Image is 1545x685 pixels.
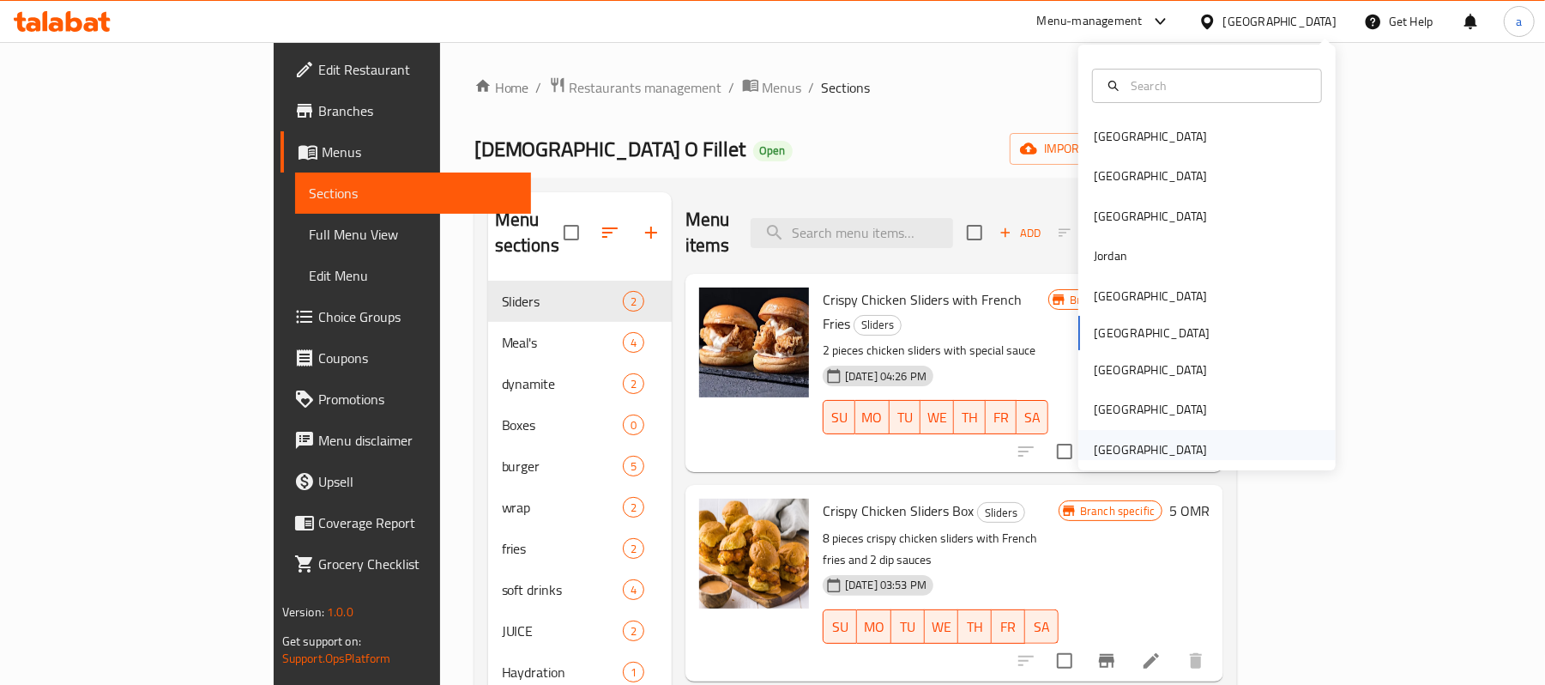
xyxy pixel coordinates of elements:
[488,446,672,487] div: burger5
[1124,76,1311,95] input: Search
[854,315,901,335] span: Sliders
[295,255,532,296] a: Edit Menu
[1047,220,1117,246] span: Select section first
[281,337,532,379] a: Coupons
[624,664,643,681] span: 1
[624,541,643,557] span: 2
[624,623,643,640] span: 2
[624,294,643,310] span: 2
[1073,503,1162,519] span: Branch specific
[1223,12,1337,31] div: [GEOGRAPHIC_DATA]
[623,456,644,476] div: items
[281,379,532,420] a: Promotions
[751,218,953,248] input: search
[318,100,518,121] span: Branches
[729,77,735,98] li: /
[282,647,391,670] a: Support.OpsPlatform
[1086,640,1127,682] button: Branch-specific-item
[961,405,979,430] span: TH
[699,499,809,609] img: Crispy Chicken Sliders Box
[281,49,532,90] a: Edit Restaurant
[295,173,532,214] a: Sections
[624,335,643,351] span: 4
[624,500,643,516] span: 2
[890,400,921,434] button: TU
[488,404,672,446] div: Boxes0
[1017,400,1048,434] button: SA
[830,405,848,430] span: SU
[624,582,643,598] span: 4
[502,662,623,682] span: Haydration
[862,405,883,430] span: MO
[823,287,1022,336] span: Crispy Chicken Sliders with French Fries
[488,281,672,322] div: Sliders2
[1169,499,1210,523] h6: 5 OMR
[502,579,623,600] span: soft drinks
[1063,292,1151,308] span: Branch specific
[997,223,1043,243] span: Add
[854,315,902,336] div: Sliders
[896,405,914,430] span: TU
[623,662,644,682] div: items
[318,471,518,492] span: Upsell
[685,207,730,258] h2: Menu items
[1094,207,1207,226] div: [GEOGRAPHIC_DATA]
[488,569,672,610] div: soft drinks4
[1094,287,1207,306] div: [GEOGRAPHIC_DATA]
[822,77,871,98] span: Sections
[502,621,623,641] span: JUICE
[1037,11,1143,32] div: Menu-management
[1010,133,1120,165] button: import
[488,322,672,363] div: Meal's4
[282,630,361,652] span: Get support on:
[1023,138,1106,160] span: import
[623,497,644,518] div: items
[281,543,532,585] a: Grocery Checklist
[623,332,644,353] div: items
[318,430,518,451] span: Menu disclaimer
[992,609,1025,644] button: FR
[823,340,1048,361] p: 2 pieces chicken sliders with special sauce
[318,306,518,327] span: Choice Groups
[1047,433,1083,470] span: Select to update
[978,503,1024,523] span: Sliders
[823,498,974,524] span: Crispy Chicken Sliders Box
[823,609,857,644] button: SU
[1047,643,1083,679] span: Select to update
[623,291,644,312] div: items
[838,368,933,385] span: [DATE] 04:26 PM
[993,220,1047,246] span: Add item
[553,215,589,251] span: Select all sections
[1032,615,1052,640] span: SA
[281,502,532,543] a: Coverage Report
[623,415,644,435] div: items
[318,348,518,368] span: Coupons
[977,502,1025,523] div: Sliders
[318,554,518,574] span: Grocery Checklist
[742,76,802,99] a: Menus
[1175,640,1216,682] button: delete
[855,400,890,434] button: MO
[474,130,746,168] span: [DEMOGRAPHIC_DATA] O Fillet
[623,621,644,641] div: items
[823,400,855,434] button: SU
[623,538,644,559] div: items
[624,417,643,433] span: 0
[699,288,809,397] img: Crispy Chicken Sliders with French Fries
[502,538,623,559] span: fries
[927,405,947,430] span: WE
[1094,361,1207,379] div: [GEOGRAPHIC_DATA]
[1023,405,1041,430] span: SA
[281,420,532,461] a: Menu disclaimer
[898,615,918,640] span: TU
[864,615,884,640] span: MO
[993,405,1011,430] span: FR
[281,296,532,337] a: Choice Groups
[624,376,643,392] span: 2
[954,400,986,434] button: TH
[570,77,722,98] span: Restaurants management
[502,373,623,394] span: dynamite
